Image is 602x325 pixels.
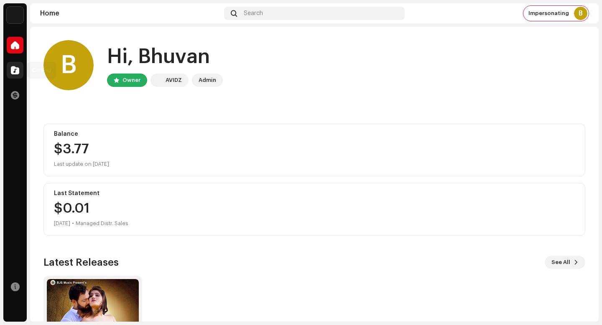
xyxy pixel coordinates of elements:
[72,218,74,229] div: •
[107,43,223,70] div: Hi, Bhuvan
[43,256,119,269] h3: Latest Releases
[54,190,575,197] div: Last Statement
[166,75,182,85] div: AVIDZ
[40,10,221,17] div: Home
[43,40,94,90] div: B
[43,183,585,236] re-o-card-value: Last Statement
[551,254,570,271] span: See All
[54,218,70,229] div: [DATE]
[76,218,128,229] div: Managed Distr. Sales
[574,7,587,20] div: B
[528,10,569,17] span: Impersonating
[7,7,23,23] img: 10d72f0b-d06a-424f-aeaa-9c9f537e57b6
[54,131,575,137] div: Balance
[54,159,575,169] div: Last update on [DATE]
[43,124,585,176] re-o-card-value: Balance
[152,75,162,85] img: 10d72f0b-d06a-424f-aeaa-9c9f537e57b6
[545,256,585,269] button: See All
[122,75,140,85] div: Owner
[199,75,216,85] div: Admin
[244,10,263,17] span: Search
